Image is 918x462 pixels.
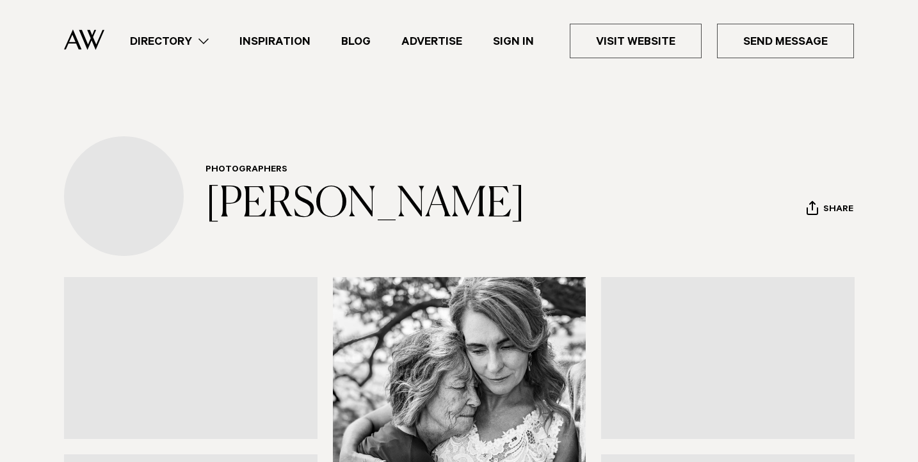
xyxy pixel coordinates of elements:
a: Directory [115,33,224,50]
a: Advertise [386,33,478,50]
img: Auckland Weddings Logo [64,29,104,50]
a: Inspiration [224,33,326,50]
a: Photographers [205,165,287,175]
a: [PERSON_NAME] [205,184,525,225]
button: Share [806,200,854,219]
a: Blog [326,33,386,50]
a: Visit Website [570,24,702,58]
a: Sign In [478,33,549,50]
span: Share [823,204,853,216]
a: Send Message [717,24,854,58]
